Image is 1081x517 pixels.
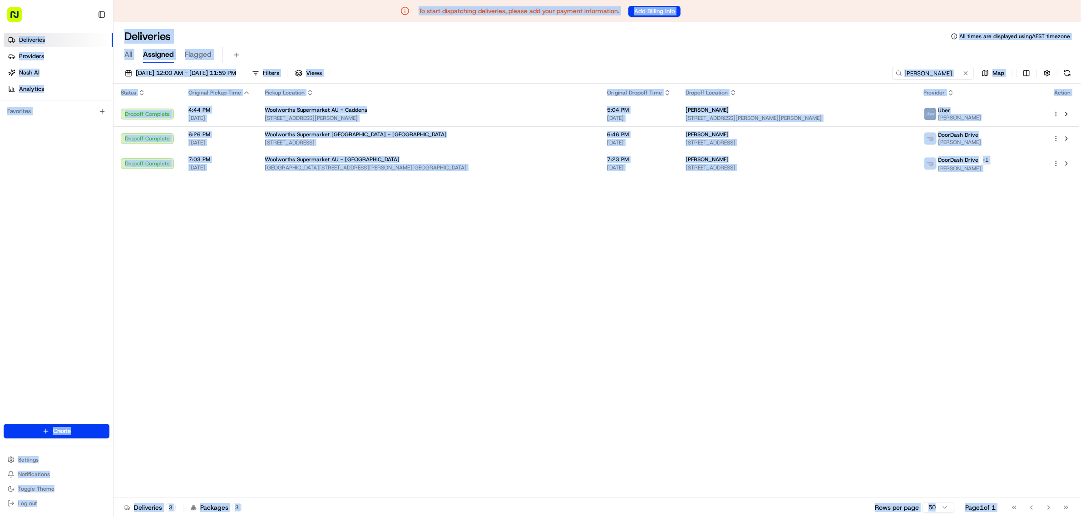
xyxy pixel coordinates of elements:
span: Woolworths Supermarket [GEOGRAPHIC_DATA] - [GEOGRAPHIC_DATA] [265,131,447,138]
span: 6:46 PM [607,131,671,138]
button: Notifications [4,468,109,481]
span: [DATE] [607,114,671,122]
button: Settings [4,453,109,466]
div: 3 [232,503,242,512]
span: Woolworths Supermarket AU - [GEOGRAPHIC_DATA] [265,156,400,163]
span: DoorDash Drive [938,156,979,164]
span: [STREET_ADDRESS] [265,139,592,146]
div: Deliveries [124,503,176,512]
span: Providers [19,52,44,60]
span: [STREET_ADDRESS] [686,139,909,146]
button: Add Billing Info [628,6,681,17]
span: [STREET_ADDRESS] [686,164,909,171]
button: Log out [4,497,109,510]
span: [PERSON_NAME] [938,139,982,146]
img: doordash_logo_v2.png [924,158,936,169]
div: Packages [191,503,242,512]
span: [STREET_ADDRESS][PERSON_NAME] [265,114,592,122]
a: Add Billing Info [628,5,681,17]
span: Provider [924,89,945,96]
span: Filters [263,69,279,77]
a: Providers [4,49,113,64]
span: Notifications [18,471,50,478]
div: Page 1 of 1 [965,503,996,512]
span: All [124,49,132,60]
span: 6:26 PM [188,131,250,138]
span: Status [121,89,136,96]
span: [PERSON_NAME] [938,114,982,121]
button: Create [4,424,109,438]
button: Map [977,67,1008,80]
span: DoorDash Drive [938,131,979,139]
a: Analytics [4,82,113,96]
span: Flagged [185,49,212,60]
span: [DATE] [607,164,671,171]
p: To start dispatching deliveries, please add your payment information. [419,6,619,15]
span: [DATE] [607,139,671,146]
span: [PERSON_NAME] [938,165,991,172]
p: Rows per page [875,503,919,512]
span: [PERSON_NAME] [686,106,729,114]
span: [DATE] 12:00 AM - [DATE] 11:59 PM [136,69,236,77]
span: Woolworths Supermarket AU - Caddens [265,106,367,114]
span: Nash AI [19,69,39,77]
span: Map [992,69,1004,77]
span: All times are displayed using AEST timezone [959,33,1070,40]
div: 3 [166,503,176,512]
div: Favorites [4,104,109,119]
span: [DATE] [188,164,250,171]
span: Views [306,69,322,77]
span: Create [53,427,71,435]
div: Action [1053,89,1072,96]
span: 7:23 PM [607,156,671,163]
button: +1 [981,155,991,165]
a: Deliveries [4,33,113,47]
span: 5:04 PM [607,106,671,114]
span: Deliveries [19,36,45,44]
span: [DATE] [188,139,250,146]
span: Analytics [19,85,44,93]
button: [DATE] 12:00 AM - [DATE] 11:59 PM [121,67,240,80]
span: Original Pickup Time [188,89,241,96]
h1: Deliveries [124,29,171,44]
span: Original Dropoff Time [607,89,662,96]
img: doordash_logo_v2.png [924,133,936,144]
span: Settings [18,456,39,463]
span: Assigned [143,49,174,60]
button: Views [291,67,326,80]
button: Filters [248,67,283,80]
span: 4:44 PM [188,106,250,114]
span: [STREET_ADDRESS][PERSON_NAME][PERSON_NAME] [686,114,909,122]
button: Refresh [1061,67,1074,80]
span: Uber [938,107,951,114]
span: Pickup Location [265,89,305,96]
span: Dropoff Location [686,89,728,96]
span: [PERSON_NAME] [686,131,729,138]
span: [GEOGRAPHIC_DATA][STREET_ADDRESS][PERSON_NAME][GEOGRAPHIC_DATA] [265,164,592,171]
span: Toggle Theme [18,485,54,492]
img: uber-new-logo.jpeg [924,108,936,120]
span: 7:03 PM [188,156,250,163]
button: Toggle Theme [4,482,109,495]
a: Nash AI [4,65,113,80]
input: Type to search [892,67,974,80]
span: [DATE] [188,114,250,122]
span: Log out [18,500,37,507]
span: [PERSON_NAME] [686,156,729,163]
